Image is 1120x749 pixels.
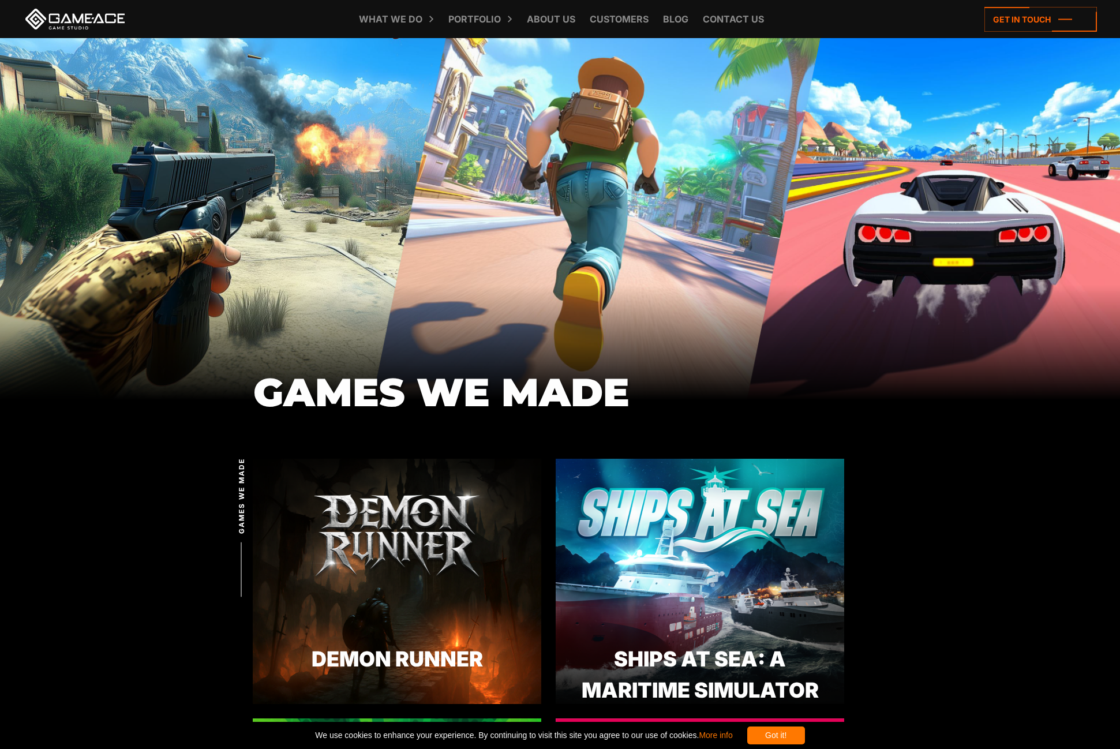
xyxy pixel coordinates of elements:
[253,459,541,704] img: Demon runner preview
[747,726,805,744] div: Got it!
[984,7,1097,32] a: Get in touch
[556,643,844,706] div: Ships At Sea: A Maritime Simulator
[556,459,844,704] img: Ships at sea preview image
[699,731,732,740] a: More info
[253,371,868,414] h1: GAMES WE MADE
[237,458,247,534] span: GAMES WE MADE
[315,726,732,744] span: We use cookies to enhance your experience. By continuing to visit this site you agree to our use ...
[253,643,541,675] div: Demon Runner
